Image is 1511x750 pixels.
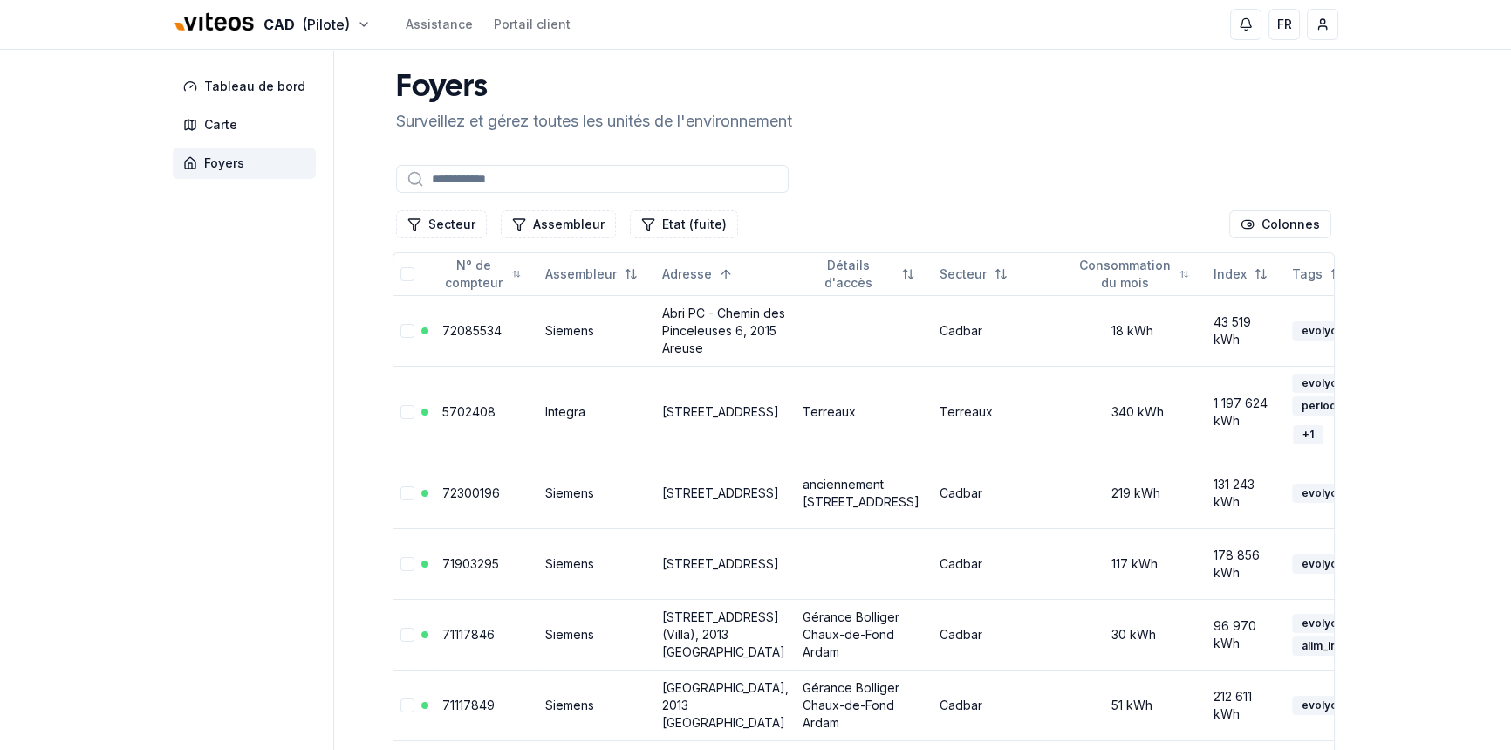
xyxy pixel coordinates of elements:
[400,698,414,712] button: Sélectionner la ligne
[204,155,244,172] span: Foyers
[1293,425,1323,444] div: + 1
[796,670,933,740] td: Gérance Bolliger Chaux-de-Fond Ardam
[933,295,1070,366] td: Cadbar
[400,628,414,642] button: Sélectionner la ligne
[263,14,295,35] span: CAD
[662,404,779,419] a: [STREET_ADDRESS]
[442,404,496,419] a: 5702408
[1077,555,1200,573] div: 117 kWh
[662,680,789,730] a: [GEOGRAPHIC_DATA], 2013 [GEOGRAPHIC_DATA]
[1203,260,1278,288] button: Not sorted. Click to sort ascending.
[494,16,571,33] a: Portail client
[538,458,655,528] td: Siemens
[933,528,1070,599] td: Cadbar
[1077,485,1200,502] div: 219 kWh
[396,71,792,106] h1: Foyers
[1292,374,1382,393] div: evolyconnect
[929,260,1018,288] button: Not sorted. Click to sort ascending.
[1268,9,1300,40] button: FR
[396,210,487,238] button: Filtrer les lignes
[535,260,648,288] button: Not sorted. Click to sort ascending.
[545,265,617,283] span: Assembleur
[1214,476,1278,511] div: 131 243 kWh
[662,265,712,283] span: Adresse
[400,267,414,281] button: Tout sélectionner
[1077,403,1200,421] div: 340 kWh
[803,257,894,292] span: Détails d'accès
[662,306,785,355] a: Abri PC - Chemin des Pinceleuses 6, 2015 Areuse
[1214,547,1278,581] div: 178 856 kWh
[1292,396,1364,416] div: period_30
[173,2,256,44] img: Viteos - CAD Logo
[630,210,738,238] button: Filtrer les lignes
[1277,16,1292,33] span: FR
[1292,554,1382,574] div: evolyconnect
[1292,696,1382,715] div: evolyconnect
[173,6,371,44] button: CAD(Pilote)
[432,260,531,288] button: Not sorted. Click to sort ascending.
[662,609,785,659] a: [STREET_ADDRESS] (Villa), 2013 [GEOGRAPHIC_DATA]
[662,556,779,571] a: [STREET_ADDRESS]
[538,295,655,366] td: Siemens
[442,485,500,500] a: 72300196
[940,265,987,283] span: Secteur
[400,557,414,571] button: Sélectionner la ligne
[1066,260,1200,288] button: Not sorted. Click to sort ascending.
[933,458,1070,528] td: Cadbar
[400,324,414,338] button: Sélectionner la ligne
[173,148,323,179] a: Foyers
[796,458,933,528] td: anciennement [STREET_ADDRESS]
[1282,260,1354,288] button: Not sorted. Click to sort ascending.
[173,109,323,141] a: Carte
[1292,265,1323,283] span: Tags
[1214,617,1278,652] div: 96 970 kWh
[442,323,502,338] a: 72085534
[400,486,414,500] button: Sélectionner la ligne
[1292,321,1382,341] div: evolyconnect
[1292,636,1374,656] div: alim_interne
[1214,395,1278,430] div: 1 197 624 kWh
[396,109,792,134] p: Surveillez et gérez toutes les unités de l'environnement
[652,260,743,288] button: Sorted ascending. Click to sort descending.
[1077,626,1200,643] div: 30 kWh
[442,556,499,571] a: 71903295
[1292,419,1323,451] button: +1
[442,627,495,642] a: 71117846
[792,260,926,288] button: Not sorted. Click to sort ascending.
[538,599,655,670] td: Siemens
[442,257,505,292] span: N° de compteur
[933,670,1070,740] td: Cadbar
[1229,210,1331,238] button: Cocher les colonnes
[538,366,655,458] td: Integra
[1214,688,1278,723] div: 212 611 kWh
[400,405,414,419] button: Sélectionner la ligne
[1214,265,1247,283] span: Index
[1077,697,1200,714] div: 51 kWh
[204,78,305,95] span: Tableau de bord
[501,210,616,238] button: Filtrer les lignes
[302,14,350,35] span: (Pilote)
[1214,313,1278,348] div: 43 519 kWh
[1292,484,1382,503] div: evolyconnect
[933,366,1070,458] td: Terreaux
[1077,322,1200,340] div: 18 kWh
[538,670,655,740] td: Siemens
[1292,614,1382,633] div: evolyconnect
[406,16,473,33] a: Assistance
[442,698,495,712] a: 71117849
[662,485,779,500] a: [STREET_ADDRESS]
[1077,257,1173,292] span: Consommation du mois
[796,366,933,458] td: Terreaux
[933,599,1070,670] td: Cadbar
[796,599,933,670] td: Gérance Bolliger Chaux-de-Fond Ardam
[173,71,323,102] a: Tableau de bord
[204,116,237,134] span: Carte
[538,528,655,599] td: Siemens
